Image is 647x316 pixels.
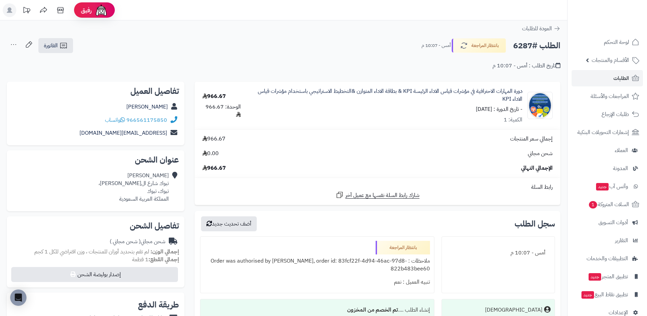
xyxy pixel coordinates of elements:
[572,160,643,177] a: المدونة
[572,70,643,86] a: الطلبات
[126,103,168,111] a: [PERSON_NAME]
[613,73,629,83] span: الطلبات
[12,156,179,164] h2: عنوان الشحن
[202,164,226,172] span: 966.67
[521,164,553,172] span: الإجمالي النهائي
[204,276,430,289] div: تنبيه العميل : نعم
[197,183,558,191] div: رابط السلة
[581,291,594,299] span: جديد
[202,103,241,119] div: الوحدة: 966.67
[572,34,643,50] a: لوحة التحكم
[522,24,560,33] a: العودة للطلبات
[615,236,628,245] span: التقارير
[202,135,226,143] span: 966.67
[12,87,179,95] h2: تفاصيل العميل
[613,164,628,173] span: المدونة
[44,41,58,50] span: الفاتورة
[595,182,628,191] span: وآتس آب
[572,232,643,249] a: التقارير
[446,246,551,260] div: أمس - 10:07 م
[105,116,125,124] a: واتساب
[126,116,167,124] a: 966561175850
[591,92,629,101] span: المراجعات والأسئلة
[572,286,643,303] a: تطبيق نقاط البيعجديد
[581,290,628,299] span: تطبيق نقاط البيع
[572,214,643,231] a: أدوات التسويق
[347,306,398,314] b: تم الخصم من المخزون
[589,273,601,281] span: جديد
[336,191,419,199] a: شارك رابط السلة نفسها مع عميل آخر
[256,87,522,103] a: دورة المهارات الاحترافية في مؤشرات قياس الاداء الرئيسة KPI & بطاقة الاداء المتوازن &التخطيط الاست...
[485,306,542,314] div: [DEMOGRAPHIC_DATA]
[592,55,629,65] span: الأقسام والمنتجات
[572,178,643,195] a: وآتس آبجديد
[572,196,643,213] a: السلات المتروكة1
[81,6,92,14] span: رفيق
[589,201,597,209] span: 1
[476,105,522,113] small: - تاريخ الدورة : [DATE]
[522,24,552,33] span: العودة للطلبات
[572,88,643,104] a: المراجعات والأسئلة
[10,289,26,306] div: Open Intercom Messenger
[421,42,451,49] small: أمس - 10:07 م
[504,116,522,124] div: الكمية: 1
[34,248,149,256] span: لم تقم بتحديد أوزان للمنتجات ، وزن افتراضي للكل 1 كجم
[94,3,108,17] img: ai-face.png
[110,237,141,246] span: ( شحن مجاني )
[98,172,169,203] div: [PERSON_NAME] تبوك شارع ال[PERSON_NAME]، تبوك، تبوك المملكة العربية السعودية
[18,3,35,19] a: تحديثات المنصة
[12,222,179,230] h2: تفاصيل الشحن
[132,255,179,264] small: 1 قطعة
[492,62,560,70] div: تاريخ الطلب : أمس - 10:07 م
[110,238,165,246] div: شحن مجاني
[572,106,643,122] a: طلبات الإرجاع
[572,142,643,159] a: العملاء
[615,146,628,155] span: العملاء
[204,254,430,276] div: ملاحظات : Order was authorised by [PERSON_NAME], order id: 83fcf22f-4d94-46ac-97d8-822b483bee60
[138,301,179,309] h2: طريقة الدفع
[150,248,179,256] strong: إجمالي الوزن:
[79,129,167,137] a: [EMAIL_ADDRESS][DOMAIN_NAME]
[604,37,629,47] span: لوحة التحكم
[587,254,628,263] span: التطبيقات والخدمات
[513,39,560,53] h2: الطلب #6287
[202,93,226,100] div: 966.67
[201,216,257,231] button: أضف تحديث جديد
[572,268,643,285] a: تطبيق المتجرجديد
[11,267,178,282] button: إصدار بوليصة الشحن
[588,200,629,209] span: السلات المتروكة
[601,110,629,119] span: طلبات الإرجاع
[345,192,419,199] span: شارك رابط السلة نفسها مع عميل آخر
[572,250,643,267] a: التطبيقات والخدمات
[38,38,73,53] a: الفاتورة
[572,124,643,140] a: إشعارات التحويلات البنكية
[202,150,219,157] span: 0.00
[148,255,179,264] strong: إجمالي القطع:
[596,183,609,190] span: جديد
[598,218,628,227] span: أدوات التسويق
[452,38,506,53] button: بانتظار المراجعة
[510,135,553,143] span: إجمالي سعر المنتجات
[528,150,553,157] span: شحن مجاني
[515,220,555,228] h3: سجل الطلب
[376,241,430,254] div: بانتظار المراجعة
[588,272,628,281] span: تطبيق المتجر
[528,92,552,119] img: 1757934064-WhatsApp%20Image%202025-09-15%20at%202.00.17%20PM-90x90.jpeg
[577,128,629,137] span: إشعارات التحويلات البنكية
